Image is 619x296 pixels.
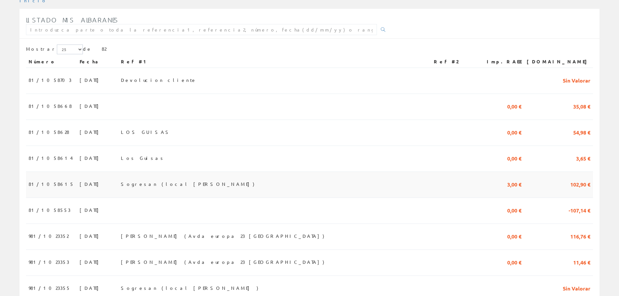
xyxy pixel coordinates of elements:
[524,56,593,68] th: [DOMAIN_NAME]
[29,126,69,137] span: 81/1058628
[563,282,590,293] span: Sin Valorar
[80,204,102,215] span: [DATE]
[29,256,69,267] span: 981/1023353
[121,230,324,241] span: [PERSON_NAME] (Avda europa 23 [GEOGRAPHIC_DATA])
[80,152,102,163] span: [DATE]
[507,256,522,267] span: 0,00 €
[121,74,197,85] span: Devolucion cliente
[507,178,522,189] span: 3,00 €
[563,74,590,85] span: Sin Valorar
[121,282,258,293] span: Sogresan (local [PERSON_NAME] )
[80,230,102,241] span: [DATE]
[431,56,475,68] th: Ref #2
[80,126,102,137] span: [DATE]
[121,152,165,163] span: Los Guisas
[573,256,590,267] span: 11,46 €
[80,74,102,85] span: [DATE]
[80,100,102,111] span: [DATE]
[570,178,590,189] span: 102,90 €
[26,24,377,35] input: Introduzca parte o toda la referencia1, referencia2, número, fecha(dd/mm/yy) o rango de fechas(dd...
[475,56,524,68] th: Imp.RAEE
[57,45,83,54] select: Mostrar
[26,45,593,56] div: de 82
[507,100,522,111] span: 0,00 €
[121,126,171,137] span: LOS GUISAS
[29,74,71,85] span: 81/1058703
[118,56,431,68] th: Ref #1
[576,152,590,163] span: 3,65 €
[507,126,522,137] span: 0,00 €
[121,256,324,267] span: [PERSON_NAME] (Avda europa 23 [GEOGRAPHIC_DATA])
[507,152,522,163] span: 0,00 €
[26,56,77,68] th: Número
[507,204,522,215] span: 0,00 €
[77,56,118,68] th: Fecha
[26,45,83,54] label: Mostrar
[26,16,119,24] span: Listado mis albaranes
[80,282,102,293] span: [DATE]
[80,256,102,267] span: [DATE]
[569,204,590,215] span: -107,14 €
[29,100,72,111] span: 81/1058668
[573,100,590,111] span: 35,08 €
[29,178,74,189] span: 81/1058615
[29,152,73,163] span: 81/1058614
[507,230,522,241] span: 0,00 €
[29,204,71,215] span: 81/1058553
[80,178,102,189] span: [DATE]
[570,230,590,241] span: 116,76 €
[121,178,254,189] span: Sogresan (local [PERSON_NAME])
[29,282,71,293] span: 981/1023355
[573,126,590,137] span: 54,98 €
[29,230,69,241] span: 981/1023352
